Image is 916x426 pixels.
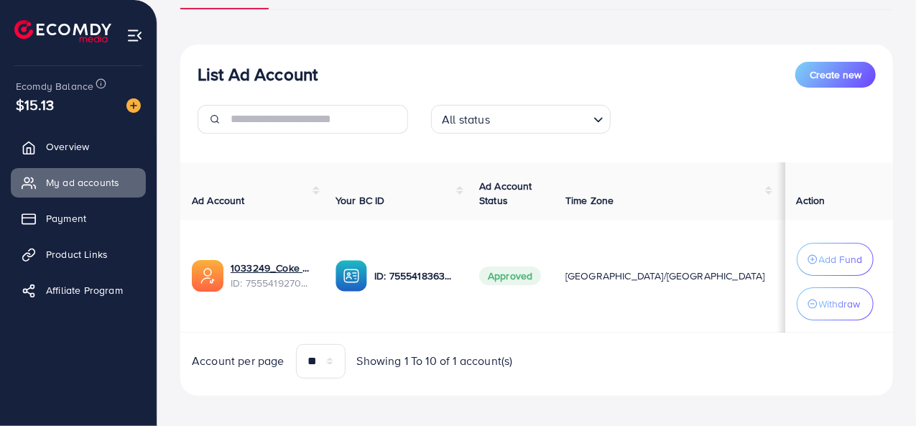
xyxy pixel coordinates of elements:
[11,204,146,233] a: Payment
[11,276,146,305] a: Affiliate Program
[14,20,111,42] img: logo
[565,269,765,283] span: [GEOGRAPHIC_DATA]/[GEOGRAPHIC_DATA]
[431,105,611,134] div: Search for option
[357,353,513,369] span: Showing 1 To 10 of 1 account(s)
[810,68,861,82] span: Create new
[819,251,863,268] p: Add Fund
[126,27,143,44] img: menu
[11,168,146,197] a: My ad accounts
[374,267,456,284] p: ID: 7555418363737128967
[46,283,123,297] span: Affiliate Program
[46,139,89,154] span: Overview
[46,175,119,190] span: My ad accounts
[439,109,493,130] span: All status
[126,98,141,113] img: image
[336,260,367,292] img: ic-ba-acc.ded83a64.svg
[11,240,146,269] a: Product Links
[797,287,874,320] button: Withdraw
[479,179,532,208] span: Ad Account Status
[797,193,825,208] span: Action
[231,261,313,290] div: <span class='underline'>1033249_Coke Stodio 1_1759133170041</span></br>7555419270801358849
[336,193,385,208] span: Your BC ID
[479,267,541,285] span: Approved
[14,85,56,125] span: $15.13
[11,132,146,161] a: Overview
[797,243,874,276] button: Add Fund
[192,260,223,292] img: ic-ads-acc.e4c84228.svg
[192,353,284,369] span: Account per page
[46,247,108,261] span: Product Links
[231,261,313,275] a: 1033249_Coke Stodio 1_1759133170041
[192,193,245,208] span: Ad Account
[819,295,861,312] p: Withdraw
[46,211,86,226] span: Payment
[855,361,905,415] iframe: Chat
[494,106,588,130] input: Search for option
[231,276,313,290] span: ID: 7555419270801358849
[16,79,93,93] span: Ecomdy Balance
[795,62,876,88] button: Create new
[198,64,318,85] h3: List Ad Account
[565,193,614,208] span: Time Zone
